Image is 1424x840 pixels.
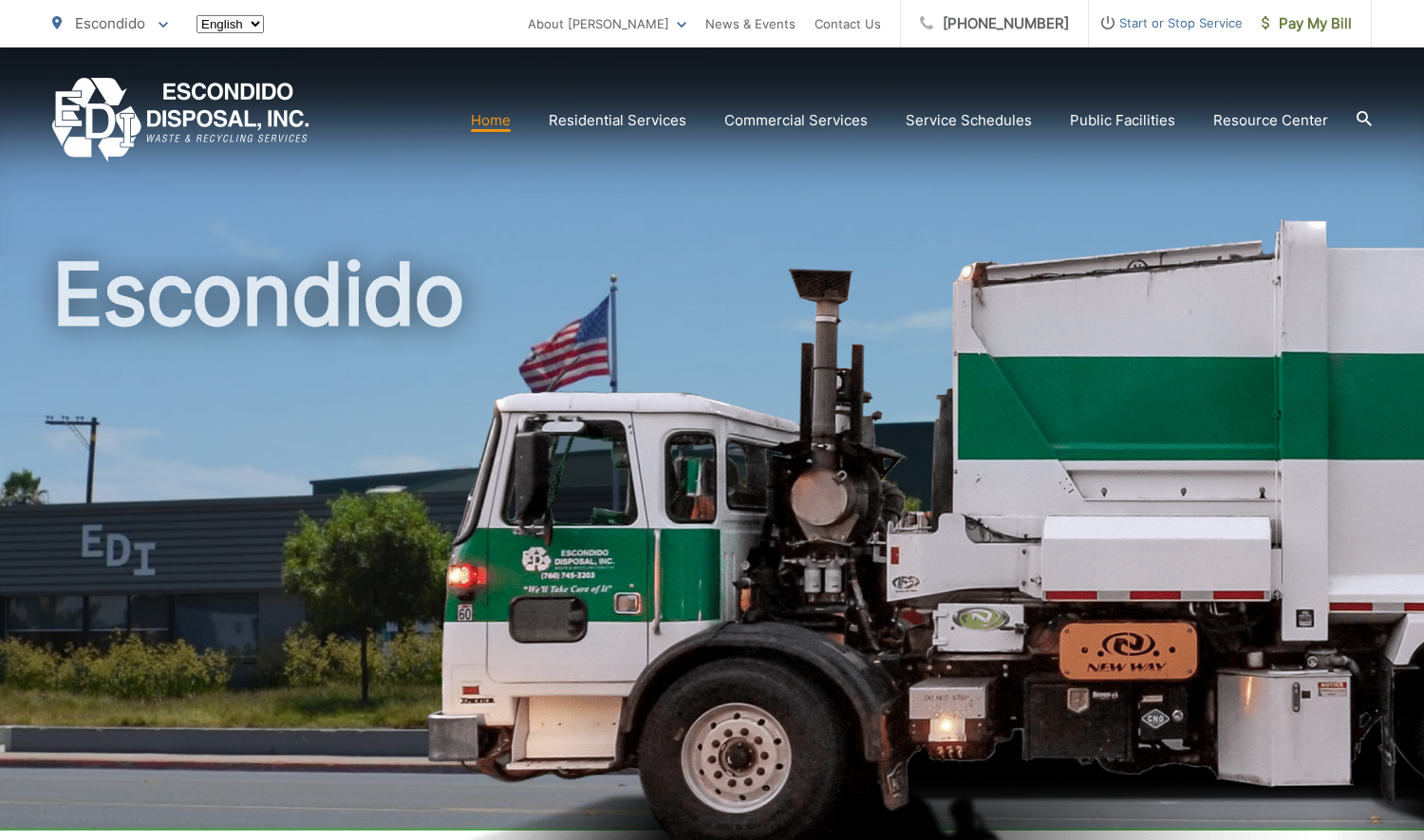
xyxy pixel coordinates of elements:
a: News & Events [705,12,796,35]
select: Select a language [197,15,264,33]
a: Contact Us [815,12,881,35]
a: Residential Services [549,109,686,132]
a: Public Facilities [1070,109,1175,132]
a: Service Schedules [906,109,1032,132]
a: Resource Center [1213,109,1328,132]
a: Commercial Services [724,109,868,132]
a: Home [471,109,511,132]
a: EDCD logo. Return to the homepage. [52,78,309,162]
a: About [PERSON_NAME] [528,12,686,35]
span: Escondido [75,14,145,32]
span: Pay My Bill [1262,12,1352,35]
